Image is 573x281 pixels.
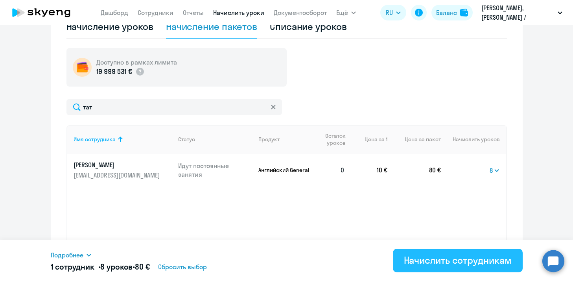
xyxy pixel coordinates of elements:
button: Ещё [336,5,356,20]
a: Отчеты [183,9,204,17]
p: Английский General [258,166,311,174]
img: wallet-circle.png [73,58,92,77]
button: RU [380,5,406,20]
a: Документооборот [274,9,327,17]
button: Балансbalance [431,5,473,20]
img: balance [460,9,468,17]
span: Остаток уроков [318,132,346,146]
th: Цена за 1 [351,125,387,153]
h5: 1 сотрудник • • [51,261,150,272]
div: Списание уроков [270,20,347,33]
div: Продукт [258,136,311,143]
h5: Доступно в рамках лимита [96,58,177,67]
div: Имя сотрудника [74,136,116,143]
div: Начислить сотрудникам [404,254,512,266]
span: 8 уроков [100,262,133,272]
span: Подробнее [51,250,83,260]
div: Начисление уроков [66,20,153,33]
input: Поиск по имени, email, продукту или статусу [66,99,282,115]
div: Статус [178,136,252,143]
div: Начисление пакетов [166,20,257,33]
th: Начислить уроков [441,125,506,153]
div: Продукт [258,136,280,143]
span: 80 € [135,262,149,272]
span: Сбросить выбор [158,262,207,272]
button: Начислить сотрудникам [393,249,523,272]
p: 19 999 531 € [96,67,132,77]
span: Ещё [336,8,348,17]
td: 80 € [387,153,441,187]
div: Баланс [436,8,457,17]
div: Статус [178,136,195,143]
p: Идут постоянные занятия [178,161,252,179]
button: [PERSON_NAME], [PERSON_NAME] / YouHodler [477,3,566,22]
span: RU [386,8,393,17]
p: [PERSON_NAME] [74,161,162,169]
a: [PERSON_NAME][EMAIL_ADDRESS][DOMAIN_NAME] [74,161,172,179]
a: Дашборд [101,9,128,17]
a: Сотрудники [138,9,173,17]
div: Остаток уроков [318,132,352,146]
p: [EMAIL_ADDRESS][DOMAIN_NAME] [74,171,162,179]
div: Имя сотрудника [74,136,172,143]
td: 0 [311,153,352,187]
a: Начислить уроки [213,9,264,17]
p: [PERSON_NAME], [PERSON_NAME] / YouHodler [481,3,555,22]
td: 10 € [351,153,387,187]
th: Цена за пакет [387,125,441,153]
